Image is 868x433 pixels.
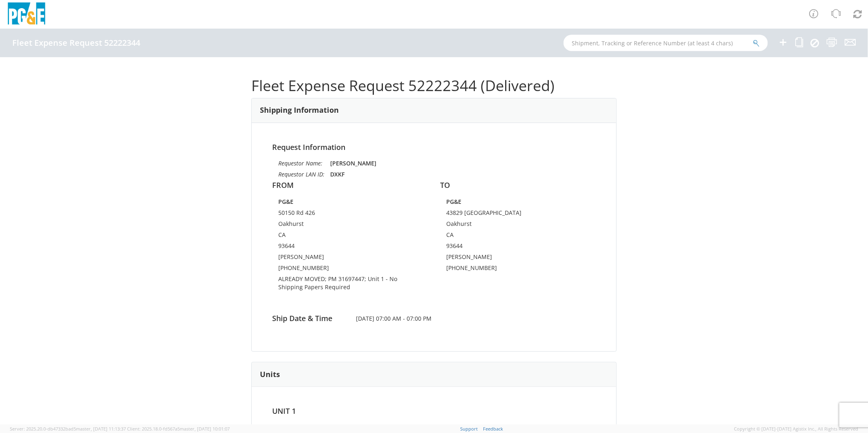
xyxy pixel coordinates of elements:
[12,38,140,47] h4: Fleet Expense Request 52222344
[272,143,596,152] h4: Request Information
[278,170,324,178] i: Requestor LAN ID:
[446,264,590,275] td: [PHONE_NUMBER]
[266,315,350,323] h4: Ship Date & Time
[260,371,280,379] h3: Units
[180,426,230,432] span: master, [DATE] 10:01:07
[446,198,461,205] strong: PG&E
[278,231,422,242] td: CA
[330,159,376,167] strong: [PERSON_NAME]
[278,253,422,264] td: [PERSON_NAME]
[278,198,293,205] strong: PG&E
[278,209,422,220] td: 50150 Rd 426
[272,181,428,190] h4: FROM
[272,424,430,432] li: Unit#
[734,426,858,432] span: Copyright © [DATE]-[DATE] Agistix Inc., All Rights Reserved
[440,181,596,190] h4: TO
[6,2,47,27] img: pge-logo-06675f144f4cfa6a6814.png
[290,424,306,432] strong: Other
[446,242,590,253] td: 93644
[564,35,768,51] input: Shipment, Tracking or Reference Number (at least 4 chars)
[350,315,518,323] span: [DATE] 07:00 AM - 07:00 PM
[127,426,230,432] span: Client: 2025.18.0-fd567a5
[483,426,503,432] a: Feedback
[278,242,422,253] td: 93644
[278,220,422,231] td: Oakhurst
[251,78,617,94] h1: Fleet Expense Request 52222344 (Delivered)
[446,220,590,231] td: Oakhurst
[461,426,478,432] a: Support
[278,159,322,167] i: Requestor Name:
[10,426,126,432] span: Server: 2025.20.0-db47332bad5
[446,209,590,220] td: 43829 [GEOGRAPHIC_DATA]
[446,253,590,264] td: [PERSON_NAME]
[272,407,430,415] h4: Unit 1
[278,264,422,275] td: [PHONE_NUMBER]
[446,231,590,242] td: CA
[278,275,422,294] td: ALREADY MOVED; PM 31697447; Unit 1 - No Shipping Papers Required
[330,170,345,178] strong: DXKF
[76,426,126,432] span: master, [DATE] 11:13:37
[260,106,339,114] h3: Shipping Information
